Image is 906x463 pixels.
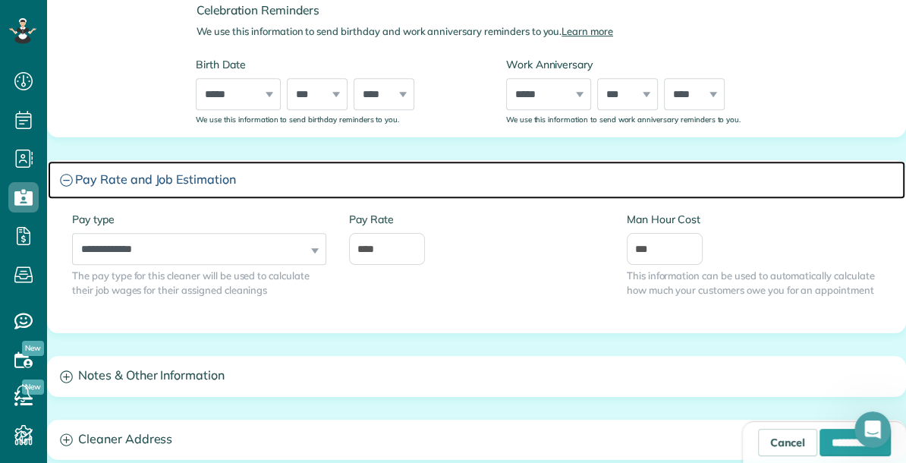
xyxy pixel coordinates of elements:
[85,122,109,146] img: Profile image for Amar
[506,115,741,124] sub: We use this information to send work anniversary reminders to you.
[115,127,218,142] div: Amar from ZenMaid
[72,212,326,227] label: Pay type
[758,429,817,456] a: Cancel
[627,212,881,227] label: Man Hour Cost
[72,269,326,298] span: The pay type for this cleaner will be used to calculate their job wages for their assigned cleanings
[58,253,264,285] div: Experience how you can manage your cleaners and their availability.
[627,269,881,298] span: This information can be used to automatically calculate how much your customers owe you for an ap...
[349,212,603,227] label: Pay Rate
[506,57,793,72] label: Work Anniversary
[28,222,275,247] div: 1Add your first cleaner
[193,163,288,179] p: About 10 minutes
[152,323,228,384] button: Help
[22,361,53,372] span: Home
[22,341,44,356] span: New
[266,6,294,33] div: Close
[48,357,905,395] a: Notes & Other Information
[58,285,264,327] div: Add cleaner
[249,361,282,372] span: Tasks
[129,7,178,33] h1: Tasks
[48,161,905,200] a: Pay Rate and Job Estimation
[88,361,140,372] span: Messages
[48,420,905,459] a: Cleaner Address
[854,411,891,448] iframe: Intercom live chat
[196,115,399,124] sub: We use this information to send birthday reminders to you.
[76,323,152,384] button: Messages
[197,24,804,39] p: We use this information to send birthday and work anniversary reminders to you.
[178,361,202,372] span: Help
[58,228,257,243] div: Add your first cleaner
[58,297,154,327] a: Add cleaner
[15,163,54,179] p: 9 steps
[21,58,282,113] div: Run your business like a Pro,
[562,25,613,37] a: Learn more
[197,4,804,17] h4: Celebration Reminders
[196,57,483,72] label: Birth Date
[228,323,304,384] button: Tasks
